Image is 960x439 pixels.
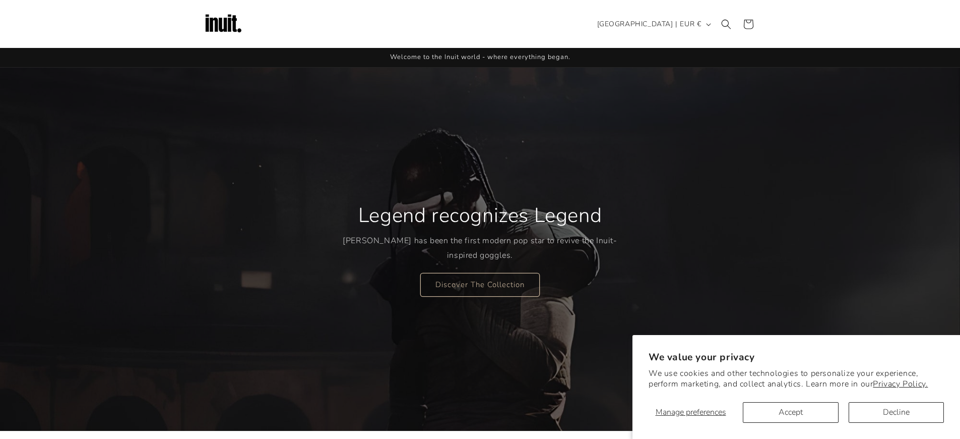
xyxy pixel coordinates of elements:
summary: Search [715,13,737,35]
h2: We value your privacy [649,351,944,364]
img: Inuit Logo [203,4,243,44]
p: We use cookies and other technologies to personalize your experience, perform marketing, and coll... [649,368,944,390]
button: Accept [743,402,838,423]
h2: Legend recognizes Legend [358,202,602,229]
p: [PERSON_NAME] has been the first modern pop star to revive the Inuit-inspired goggles. [343,234,617,263]
span: Welcome to the Inuit world - where everything began. [390,52,570,62]
button: Decline [849,402,944,423]
a: Privacy Policy. [873,378,928,390]
div: Announcement [203,48,757,67]
span: Manage preferences [656,407,726,418]
a: Discover The Collection [420,272,540,296]
button: Manage preferences [649,402,733,423]
span: [GEOGRAPHIC_DATA] | EUR € [597,19,701,29]
button: [GEOGRAPHIC_DATA] | EUR € [591,15,715,34]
